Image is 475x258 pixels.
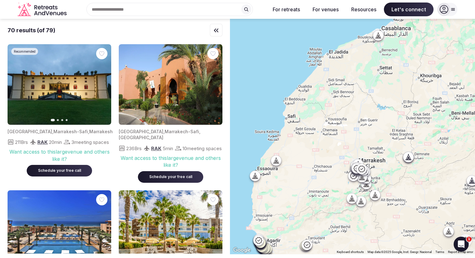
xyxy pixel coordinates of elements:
div: Want access to this large venue and others like it? [119,155,222,169]
button: Go to slide 3 [61,119,63,121]
span: Recommended [14,49,35,54]
span: RAK [37,139,48,145]
span: 5 min [163,145,173,152]
span: Marrakech-Safi [165,129,199,134]
span: RAK [151,145,161,151]
button: Keyboard shortcuts [337,250,364,254]
a: Schedule your free call [27,167,92,173]
span: , [163,129,165,134]
div: Schedule your free call [34,168,85,173]
img: Featured image for venue [8,44,111,125]
span: , [52,129,53,134]
button: For venues [308,3,344,16]
span: Let's connect [384,3,434,16]
span: 1 [467,237,472,242]
span: [GEOGRAPHIC_DATA] [119,129,163,134]
button: For retreats [268,3,305,16]
span: 20 min [49,139,62,145]
span: 3 meeting spaces [71,139,109,145]
span: 10 meeting spaces [183,145,222,152]
span: 236 Brs [126,145,142,152]
svg: Retreats and Venues company logo [18,3,68,17]
div: 70 results (of 79) [8,26,55,34]
div: Recommended [11,48,38,55]
span: Map data ©2025 Google, Inst. Geogr. Nacional [368,250,432,254]
div: Schedule your free call [145,174,196,180]
span: 211 Brs [15,139,28,145]
button: Map camera controls [459,234,472,247]
span: [GEOGRAPHIC_DATA] [8,129,52,134]
img: Featured image for venue [119,44,222,125]
a: Open this area in Google Maps (opens a new window) [232,246,252,254]
span: Marrakesh-Safi [53,129,88,134]
a: Schedule your free call [138,173,203,179]
a: Report a map error [448,250,473,254]
button: Go to slide 1 [51,119,55,121]
div: Want access to this large venue and others like it? [8,148,111,162]
span: , [88,129,89,134]
a: Visit the homepage [18,3,68,17]
button: Go to slide 4 [66,119,68,121]
span: , [199,129,200,134]
iframe: Intercom live chat [454,237,469,252]
span: [GEOGRAPHIC_DATA] [119,135,163,140]
a: Terms (opens in new tab) [435,250,444,254]
img: Google [232,246,252,254]
button: Go to slide 2 [57,119,59,121]
button: Resources [346,3,381,16]
span: Marrakesh [89,129,113,134]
